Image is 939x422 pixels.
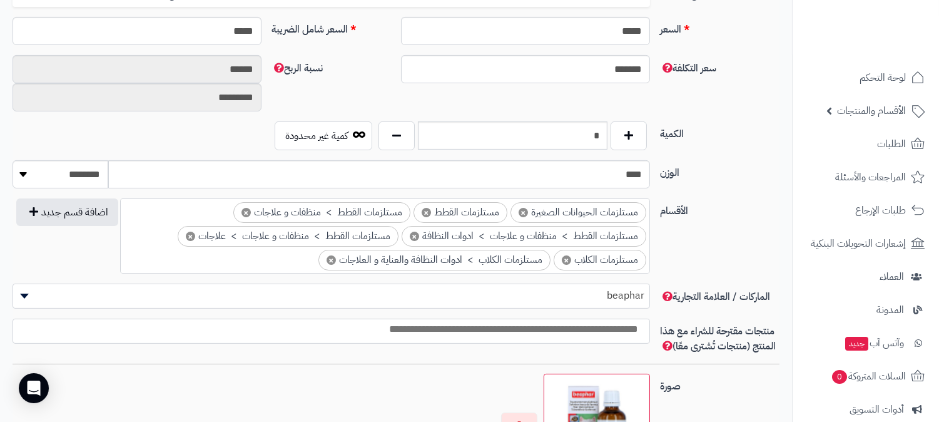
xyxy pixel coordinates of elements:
span: إشعارات التحويلات البنكية [811,235,906,252]
span: لوحة التحكم [860,69,906,86]
a: الطلبات [800,129,931,159]
a: السلات المتروكة0 [800,361,931,391]
span: المراجعات والأسئلة [835,168,906,186]
span: × [186,232,195,241]
a: لوحة التحكم [800,63,931,93]
a: طلبات الإرجاع [800,195,931,225]
label: السعر شامل الضريبة [266,17,396,37]
span: أدوات التسويق [850,401,904,418]
span: جديد [845,337,868,351]
label: السعر [655,17,784,37]
a: إشعارات التحويلات البنكية [800,229,931,259]
span: العملاء [880,268,904,286]
label: الكمية [655,121,784,142]
span: نسبة الربح [272,61,323,76]
span: × [562,255,571,265]
li: مستلزمات الحيوانات الصغيرة [510,202,646,223]
span: السلات المتروكة [831,368,906,385]
a: العملاء [800,262,931,292]
a: وآتس آبجديد [800,328,931,358]
span: × [241,208,251,217]
li: مستلزمات القطط > منظفات و علاجات > علاجات [178,226,398,247]
a: المراجعات والأسئلة [800,162,931,192]
span: beaphar [13,284,650,309]
span: × [519,208,528,217]
span: طلبات الإرجاع [855,202,906,219]
span: × [327,255,336,265]
span: الماركات / العلامة التجارية [660,289,770,304]
li: مستلزمات الكلاب > ادوات النظافة والعناية و العلاجات [318,250,551,270]
label: الأقسام [655,198,784,219]
label: الوزن [655,160,784,180]
li: مستلزمات القطط > منظفات و علاجات [233,202,410,223]
span: الأقسام والمنتجات [837,102,906,120]
li: مستلزمات القطط [414,202,507,223]
label: صورة [655,374,784,394]
li: مستلزمات الكلاب [554,250,646,270]
a: المدونة [800,295,931,325]
span: وآتس آب [844,334,904,352]
span: 0 [832,370,847,384]
span: منتجات مقترحة للشراء مع هذا المنتج (منتجات تُشترى معًا) [660,324,776,354]
li: مستلزمات القطط > منظفات و علاجات > ادوات النظافة [402,226,646,247]
span: الطلبات [877,135,906,153]
span: × [410,232,419,241]
span: × [422,208,431,217]
button: اضافة قسم جديد [16,198,118,226]
span: المدونة [876,301,904,319]
span: سعر التكلفة [660,61,716,76]
span: beaphar [13,286,649,305]
div: Open Intercom Messenger [19,373,49,403]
